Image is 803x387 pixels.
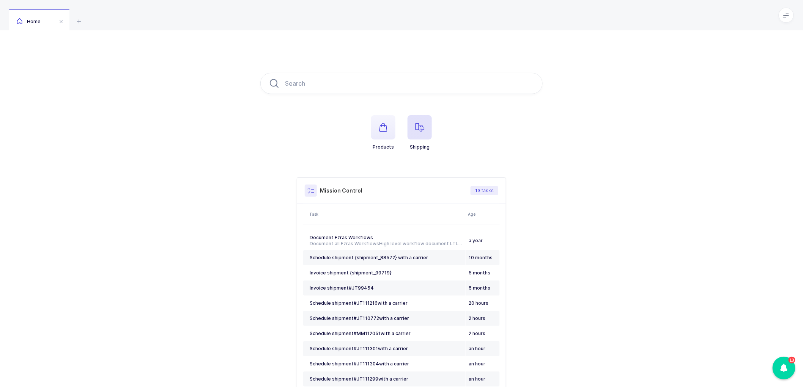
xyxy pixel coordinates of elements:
span: 5 months [469,285,490,291]
span: an hour [469,346,485,351]
a: #JT111301 [354,346,378,352]
span: Schedule shipment {shipment_88572} with a carrier [310,255,428,260]
a: #JT111216 [354,300,378,306]
span: a year [469,238,483,243]
span: Invoice shipment {shipment_99719} [310,270,392,276]
div: 13 [789,357,795,363]
span: Home [17,19,41,24]
button: Shipping [408,115,432,150]
a: #MM112051 [354,331,381,337]
span: 2 hours [469,331,485,336]
div: Age [468,211,498,217]
span: an hour [469,376,485,382]
span: Document Ezras Workflows [310,235,373,240]
span: 2 hours [469,315,485,321]
span: Schedule shipment with a carrier [310,346,408,351]
a: LTL Scheduling [450,241,485,246]
span: 5 months [469,270,490,276]
span: an hour [469,361,485,367]
span: Schedule shipment with a carrier [310,300,408,306]
span: Invoice shipment [310,285,374,291]
span: Schedule shipment with a carrier [310,331,411,336]
span: 10 months [469,255,493,260]
a: #JT111299 [354,376,378,382]
div: 13 [773,357,795,379]
span: 20 hours [469,300,488,306]
span: 13 tasks [475,188,494,194]
button: Products [371,115,395,150]
input: Search [260,73,543,94]
a: #JT111304 [354,361,379,367]
a: #JT99454 [349,285,374,291]
div: Document all Ezras Workflows [310,241,463,247]
span: Schedule shipment with a carrier [310,315,409,321]
a: #JT110772 [354,315,379,321]
span: Schedule shipment with a carrier [310,361,409,367]
h3: Mission Control [320,187,362,194]
a: High level workflow document [379,241,449,246]
span: Schedule shipment with a carrier [310,376,408,382]
div: Task [309,211,463,217]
